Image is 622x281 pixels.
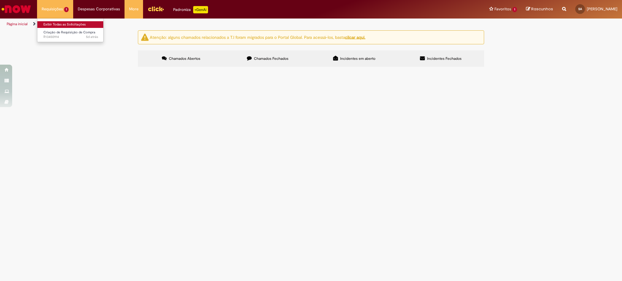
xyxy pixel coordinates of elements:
span: Chamados Abertos [169,56,200,61]
a: Aberto R13450914 : Criação de Requisição de Compra [37,29,104,40]
span: SA [578,7,582,11]
span: [PERSON_NAME] [587,6,617,12]
a: Página inicial [7,22,28,26]
span: Incidentes Fechados [427,56,462,61]
a: Exibir Todas as Solicitações [37,21,104,28]
span: 1 [512,7,517,12]
ul: Trilhas de página [5,19,410,30]
span: 5d atrás [86,35,98,39]
span: Requisições [42,6,63,12]
p: +GenAi [193,6,208,13]
ul: Requisições [37,18,104,42]
ng-bind-html: Atenção: alguns chamados relacionados a T.I foram migrados para o Portal Global. Para acessá-los,... [150,34,365,40]
span: Favoritos [494,6,511,12]
span: More [129,6,138,12]
span: 1 [64,7,69,12]
img: ServiceNow [1,3,32,15]
span: Rascunhos [531,6,553,12]
span: Incidentes em aberto [340,56,375,61]
div: Padroniza [173,6,208,13]
span: Chamados Fechados [254,56,289,61]
a: Rascunhos [526,6,553,12]
span: Despesas Corporativas [78,6,120,12]
a: clicar aqui. [345,34,365,40]
span: R13450914 [43,35,98,39]
img: click_logo_yellow_360x200.png [148,4,164,13]
span: Criação de Requisição de Compra [43,30,95,35]
time: 27/08/2025 09:09:57 [86,35,98,39]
